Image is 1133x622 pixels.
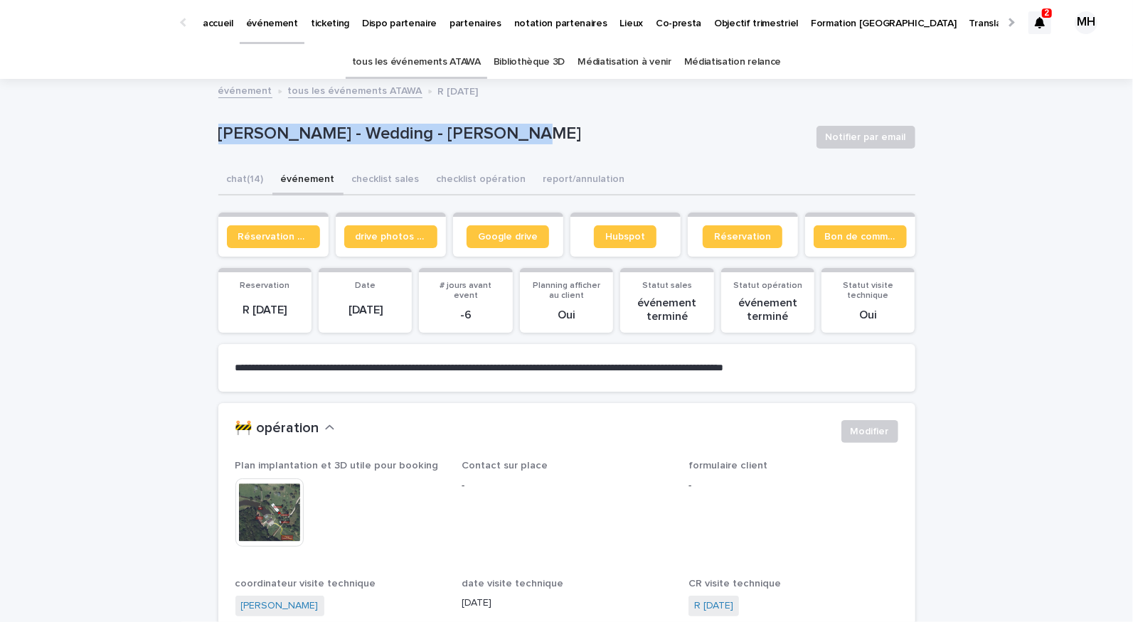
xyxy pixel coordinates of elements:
[288,82,422,98] a: tous les événements ATAWA
[218,166,272,195] button: chat (14)
[355,281,376,290] span: Date
[714,232,771,242] span: Réservation
[688,579,781,589] span: CR visite technique
[238,232,309,242] span: Réservation client
[272,166,344,195] button: événement
[733,281,802,290] span: Statut opération
[438,82,479,98] p: R [DATE]
[462,579,563,589] span: date visite technique
[684,45,782,79] a: Médiatisation relance
[352,45,481,79] a: tous les événements ATAWA
[816,126,915,149] button: Notifier par email
[694,599,733,613] a: R [DATE]
[235,420,335,437] button: 🚧 opération
[642,281,692,290] span: Statut sales
[467,225,549,248] a: Google drive
[227,304,303,317] p: R [DATE]
[594,225,656,248] a: Hubspot
[478,232,538,242] span: Google drive
[688,461,767,471] span: formulaire client
[235,461,439,471] span: Plan implantation et 3D utile pour booking
[356,232,426,242] span: drive photos coordinateur
[344,225,437,248] a: drive photos coordinateur
[703,225,782,248] a: Réservation
[578,45,671,79] a: Médiatisation à venir
[535,166,634,195] button: report/annulation
[462,596,671,611] p: [DATE]
[440,281,492,300] span: # jours avant event
[28,9,166,37] img: Ls34BcGeRexTGTNfXpUC
[235,579,376,589] span: coordinateur visite technique
[241,599,319,613] a: [PERSON_NAME]
[218,124,805,144] p: [PERSON_NAME] - Wedding - [PERSON_NAME]
[462,478,671,493] p: -
[1045,8,1050,18] p: 2
[1075,11,1097,34] div: MH
[843,281,893,300] span: Statut visite technique
[814,225,907,248] a: Bon de commande
[218,82,272,98] a: événement
[528,309,605,322] p: Oui
[240,281,289,290] span: Reservation
[235,420,319,437] h2: 🚧 opération
[825,232,895,242] span: Bon de commande
[428,166,535,195] button: checklist opération
[629,296,705,323] p: événement terminé
[688,478,898,493] p: -
[327,304,403,317] p: [DATE]
[841,420,898,443] button: Modifier
[605,232,645,242] span: Hubspot
[344,166,428,195] button: checklist sales
[826,130,906,144] span: Notifier par email
[533,281,600,300] span: Planning afficher au client
[427,309,504,322] p: -6
[730,296,806,323] p: événement terminé
[462,461,548,471] span: Contact sur place
[494,45,565,79] a: Bibliothèque 3D
[830,309,906,322] p: Oui
[227,225,320,248] a: Réservation client
[851,424,889,439] span: Modifier
[1028,11,1051,34] div: 2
